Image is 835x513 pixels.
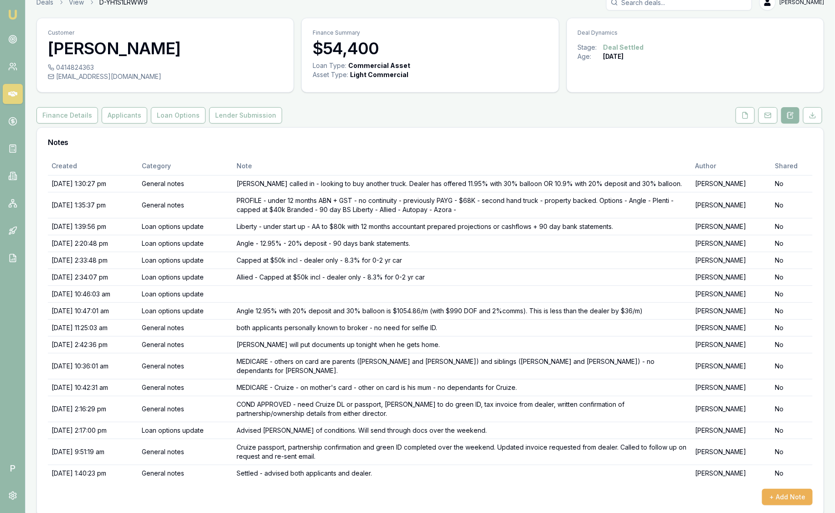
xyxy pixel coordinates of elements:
td: [DATE] 2:16:29 pm [48,396,138,422]
td: [PERSON_NAME] [692,353,772,379]
td: [DATE] 10:47:01 am [48,302,138,319]
td: MEDICARE - Cruize - on mother's card - other on card is his mum - no dependants for Cruize. [233,379,692,396]
h3: Notes [48,139,813,146]
td: No [772,285,813,302]
div: Commercial Asset [348,61,410,70]
td: General notes [138,175,233,192]
td: [PERSON_NAME] [692,235,772,252]
td: Loan options update [138,252,233,269]
td: Settled - advised both applicants and dealer. [233,465,692,482]
td: No [772,269,813,285]
td: [DATE] 1:35:37 pm [48,192,138,218]
th: Shared [772,157,813,175]
a: Applicants [100,107,149,124]
td: [PERSON_NAME] [692,422,772,439]
td: [DATE] 11:25:03 am [48,319,138,336]
a: Lender Submission [207,107,284,124]
td: General notes [138,439,233,465]
td: [DATE] 2:20:48 pm [48,235,138,252]
button: Lender Submission [209,107,282,124]
td: Loan options update [138,302,233,319]
td: No [772,353,813,379]
td: [PERSON_NAME] [692,175,772,192]
div: Light Commercial [350,70,408,79]
p: Customer [48,29,283,36]
td: Angle - 12.95% - 20% deposit - 90 days bank statements. [233,235,692,252]
td: [DATE] 2:34:07 pm [48,269,138,285]
button: Loan Options [151,107,206,124]
td: [PERSON_NAME] called in - looking to buy another truck. Dealer has offered 11.95% with 30% balloo... [233,175,692,192]
td: [DATE] 1:40:23 pm [48,465,138,482]
td: No [772,422,813,439]
button: Finance Details [36,107,98,124]
td: No [772,175,813,192]
div: [DATE] [603,52,624,61]
td: [PERSON_NAME] [692,192,772,218]
td: [PERSON_NAME] [692,319,772,336]
button: Applicants [102,107,147,124]
td: General notes [138,353,233,379]
h3: [PERSON_NAME] [48,39,283,57]
td: Angle 12.95% with 20% deposit and 30% balloon is $1054.86/m (with $990 DOF and 2%comms). This is ... [233,302,692,319]
td: General notes [138,319,233,336]
td: [DATE] 10:46:03 am [48,285,138,302]
td: No [772,218,813,235]
td: [PERSON_NAME] will put documents up tonight when he gets home. [233,336,692,353]
td: [DATE] 9:51:19 am [48,439,138,465]
th: Note [233,157,692,175]
p: Deal Dynamics [578,29,813,36]
td: [PERSON_NAME] [692,465,772,482]
td: Advised [PERSON_NAME] of conditions. Will send through docs over the weekend. [233,422,692,439]
td: [PERSON_NAME] [692,252,772,269]
td: [DATE] 2:33:48 pm [48,252,138,269]
td: [PERSON_NAME] [692,285,772,302]
td: both applicants personally known to broker - no need for selfie ID. [233,319,692,336]
td: General notes [138,192,233,218]
td: No [772,336,813,353]
td: No [772,302,813,319]
td: Loan options update [138,269,233,285]
div: [EMAIL_ADDRESS][DOMAIN_NAME] [48,72,283,81]
span: P [3,458,23,478]
td: Loan options update [138,218,233,235]
td: [PERSON_NAME] [692,396,772,422]
div: Deal Settled [603,43,644,52]
img: emu-icon-u.png [7,9,18,20]
td: No [772,319,813,336]
a: Finance Details [36,107,100,124]
p: Finance Summary [313,29,547,36]
td: No [772,252,813,269]
th: Category [138,157,233,175]
td: General notes [138,379,233,396]
td: No [772,439,813,465]
th: Author [692,157,772,175]
td: Liberty - under start up - AA to $80k with 12 months accountant prepared projections or cashflows... [233,218,692,235]
td: No [772,396,813,422]
td: [PERSON_NAME] [692,439,772,465]
div: 0414824363 [48,63,283,72]
td: No [772,465,813,482]
td: Cruize passport, partnership confirmation and green ID completed over the weekend. Updated invoic... [233,439,692,465]
div: Stage: [578,43,603,52]
td: COND APPROVED - need Cruize DL or passport, [PERSON_NAME] to do green ID, tax invoice from dealer... [233,396,692,422]
td: [PERSON_NAME] [692,218,772,235]
button: + Add Note [762,489,813,505]
td: General notes [138,465,233,482]
td: No [772,235,813,252]
a: Loan Options [149,107,207,124]
td: General notes [138,396,233,422]
td: [DATE] 10:42:31 am [48,379,138,396]
td: [PERSON_NAME] [692,269,772,285]
td: [PERSON_NAME] [692,379,772,396]
h3: $54,400 [313,39,547,57]
td: [PERSON_NAME] [692,302,772,319]
td: [DATE] 2:17:00 pm [48,422,138,439]
td: General notes [138,336,233,353]
td: [DATE] 1:30:27 pm [48,175,138,192]
div: Asset Type : [313,70,348,79]
td: PROFILE - under 12 months ABN + GST - no continuity - previously PAYG - $68K - second hand truck ... [233,192,692,218]
td: Loan options update [138,235,233,252]
td: No [772,379,813,396]
td: Allied - Capped at $50k incl - dealer only - 8.3% for 0-2 yr car [233,269,692,285]
td: [DATE] 1:39:56 pm [48,218,138,235]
